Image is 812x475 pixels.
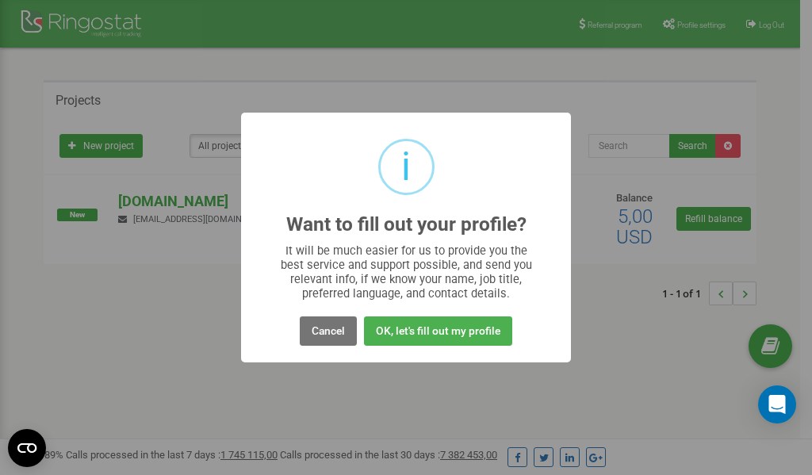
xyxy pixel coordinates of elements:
div: Open Intercom Messenger [758,385,796,423]
div: i [401,141,411,193]
button: OK, let's fill out my profile [364,316,512,346]
button: Open CMP widget [8,429,46,467]
button: Cancel [300,316,357,346]
h2: Want to fill out your profile? [286,214,527,236]
div: It will be much easier for us to provide you the best service and support possible, and send you ... [273,243,540,301]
